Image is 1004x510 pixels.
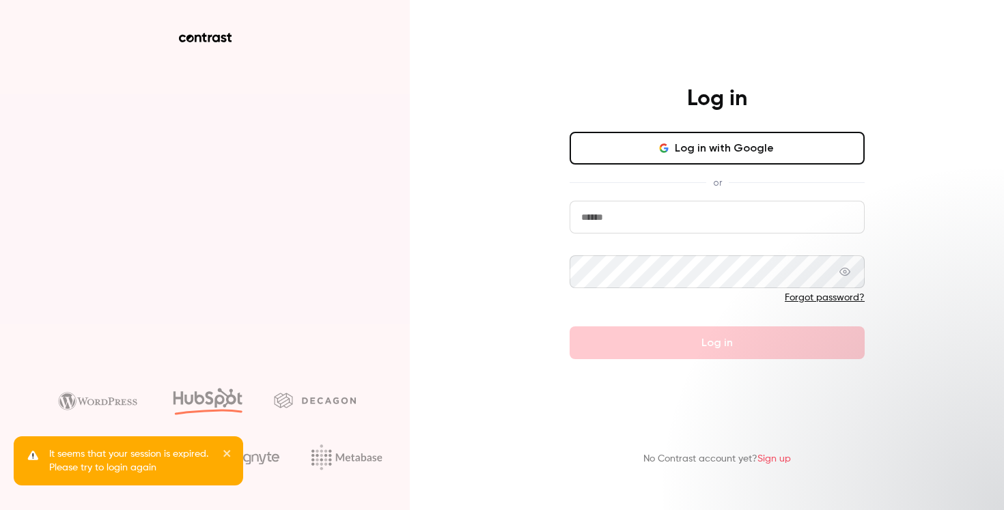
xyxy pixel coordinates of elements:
a: Forgot password? [785,293,865,302]
button: Log in with Google [570,132,865,165]
p: It seems that your session is expired. Please try to login again [49,447,213,474]
h4: Log in [687,85,747,113]
p: No Contrast account yet? [643,452,791,466]
span: or [706,175,729,190]
img: decagon [274,393,356,408]
button: close [223,447,232,464]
